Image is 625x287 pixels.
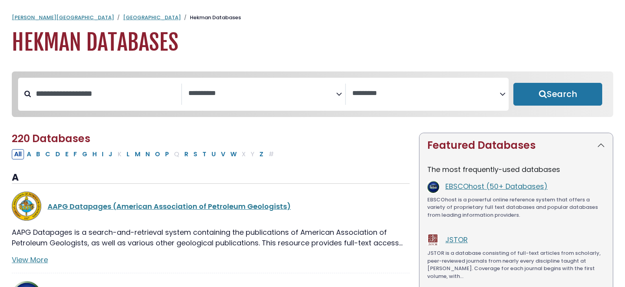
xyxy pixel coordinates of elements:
[445,181,548,191] a: EBSCOhost (50+ Databases)
[12,14,613,22] nav: breadcrumb
[191,149,200,159] button: Filter Results S
[427,164,605,175] p: The most frequently-used databases
[188,90,336,98] textarea: Search
[228,149,239,159] button: Filter Results W
[48,201,291,211] a: AAPG Datapages (American Association of Petroleum Geologists)
[352,90,500,98] textarea: Search
[12,149,24,159] button: All
[153,149,162,159] button: Filter Results O
[219,149,228,159] button: Filter Results V
[43,149,53,159] button: Filter Results C
[445,235,468,245] a: JSTOR
[123,14,181,21] a: [GEOGRAPHIC_DATA]
[12,149,277,159] div: Alpha-list to filter by first letter of database name
[12,29,613,56] h1: Hekman Databases
[124,149,132,159] button: Filter Results L
[80,149,90,159] button: Filter Results G
[12,255,48,265] a: View More
[182,149,191,159] button: Filter Results R
[24,149,33,159] button: Filter Results A
[53,149,63,159] button: Filter Results D
[143,149,152,159] button: Filter Results N
[12,71,613,117] nav: Search filters
[257,149,266,159] button: Filter Results Z
[106,149,115,159] button: Filter Results J
[12,227,410,248] p: AAPG Datapages is a search-and-retrieval system containing the publications of American Associati...
[427,196,605,219] p: EBSCOhost is a powerful online reference system that offers a variety of proprietary full text da...
[419,133,613,158] button: Featured Databases
[31,87,181,100] input: Search database by title or keyword
[427,249,605,280] p: JSTOR is a database consisting of full-text articles from scholarly, peer-reviewed journals from ...
[209,149,218,159] button: Filter Results U
[181,14,241,22] li: Hekman Databases
[90,149,99,159] button: Filter Results H
[132,149,143,159] button: Filter Results M
[200,149,209,159] button: Filter Results T
[99,149,106,159] button: Filter Results I
[34,149,42,159] button: Filter Results B
[163,149,171,159] button: Filter Results P
[12,14,114,21] a: [PERSON_NAME][GEOGRAPHIC_DATA]
[71,149,79,159] button: Filter Results F
[12,172,410,184] h3: A
[513,83,602,106] button: Submit for Search Results
[12,132,90,146] span: 220 Databases
[63,149,71,159] button: Filter Results E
